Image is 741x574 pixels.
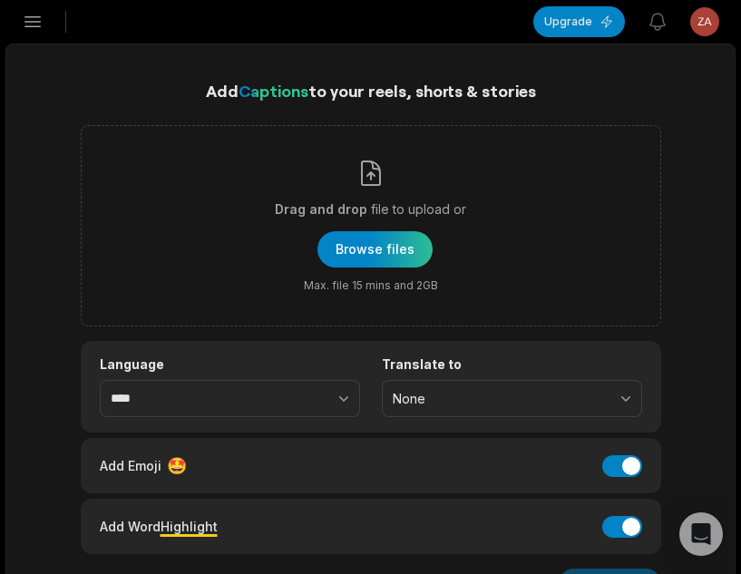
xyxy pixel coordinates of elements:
[100,456,161,475] span: Add Emoji
[382,356,642,373] label: Translate to
[393,391,606,407] span: None
[533,6,625,37] button: Upgrade
[371,199,466,220] span: file to upload or
[167,453,187,478] span: 🤩
[275,199,367,220] span: Drag and drop
[161,519,218,534] span: Highlight
[239,81,308,101] span: Captions
[317,231,433,268] button: Drag and dropfile to upload orMax. file 15 mins and 2GB
[100,514,218,539] div: Add Word
[81,78,661,103] h1: Add to your reels, shorts & stories
[382,380,642,418] button: None
[679,512,723,556] div: Open Intercom Messenger
[100,356,360,373] label: Language
[304,278,438,293] span: Max. file 15 mins and 2GB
